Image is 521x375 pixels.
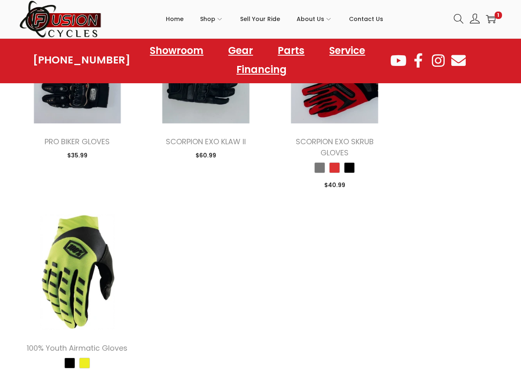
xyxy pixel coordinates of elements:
a: Financing [228,60,295,79]
span: 60.99 [196,151,216,159]
a: Gear [220,41,261,60]
a: Service [321,41,373,60]
a: Shop [200,0,224,37]
a: [PHONE_NUMBER] [33,54,130,66]
span: Sell Your Ride [240,9,280,29]
nav: Primary navigation [102,0,448,37]
a: Parts [269,41,313,60]
a: Sell Your Ride [240,0,280,37]
a: Showroom [141,41,212,60]
a: SCORPION EXO SKRUB GLOVES [296,136,374,158]
span: 35.99 [67,151,87,159]
a: 100% Youth Airmatic Gloves [27,343,127,353]
a: SCORPION EXO KLAW II [166,136,246,147]
a: Contact Us [349,0,383,37]
span: $ [196,151,199,159]
span: $ [324,181,328,189]
span: 40.99 [324,181,345,189]
nav: Menu [130,41,389,79]
span: Shop [200,9,215,29]
span: Home [166,9,184,29]
a: 1 [486,14,496,24]
a: PRO BIKER GLOVES [45,136,110,147]
a: Home [166,0,184,37]
span: $ [67,151,71,159]
a: About Us [297,0,332,37]
span: Contact Us [349,9,383,29]
span: About Us [297,9,324,29]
